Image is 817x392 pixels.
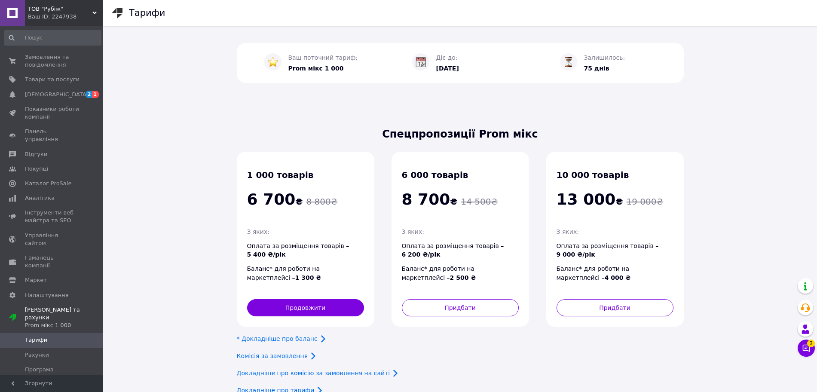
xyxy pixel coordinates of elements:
span: ₴ [247,196,303,207]
span: Prom мікс 1 000 [288,65,344,72]
span: ₴ [557,196,623,207]
span: З яких: [402,228,424,235]
span: Налаштування [25,291,69,299]
span: Аналітика [25,194,55,202]
span: Діє до: [436,54,458,61]
span: 9 000 ₴/рік [557,251,595,258]
span: 13 000 [557,190,616,208]
span: 6 200 ₴/рік [402,251,441,258]
h1: Тарифи [129,8,165,18]
img: :calendar: [416,57,426,67]
span: Ваш поточний тариф: [288,54,358,61]
span: 5 400 ₴/рік [247,251,286,258]
div: Prom мікс 1 000 [25,322,103,329]
a: Комісія за замовлення [237,352,308,359]
span: З яких: [247,228,269,235]
span: Покупці [25,165,48,173]
div: Ваш ID: 2247938 [28,13,103,21]
span: 1 [92,91,99,98]
span: Маркет [25,276,47,284]
button: Чат з покупцем3 [798,340,815,357]
span: 3 [807,340,815,347]
span: Управління сайтом [25,232,80,247]
span: ТОВ "Рубіж" [28,5,92,13]
span: Баланс* для роботи на маркетплейсі – [247,265,321,281]
span: ₴ [402,196,458,207]
span: Відгуки [25,150,47,158]
span: Баланс* для роботи на маркетплейсі – [557,265,631,281]
a: Докладніше про комісію за замовлення на сайті [237,370,390,377]
span: [PERSON_NAME] та рахунки [25,306,103,330]
span: 75 днів [584,65,609,72]
span: 14 500 ₴ [461,196,497,207]
span: 8 700 [402,190,450,208]
span: Оплата за розміщення товарів – [247,242,349,258]
span: Каталог ProSale [25,180,71,187]
span: 2 [86,91,92,98]
span: Інструменти веб-майстра та SEO [25,209,80,224]
span: 6 700 [247,190,296,208]
span: 4 000 ₴ [605,274,631,281]
span: Гаманець компанії [25,254,80,269]
span: Спецпропозиції Prom мікс [237,127,684,141]
span: 10 000 товарів [557,170,629,180]
img: :hourglass_flowing_sand: [563,57,574,67]
span: Оплата за розміщення товарів – [557,242,659,258]
span: Товари та послуги [25,76,80,83]
button: Придбати [557,299,673,316]
span: 1 000 товарів [247,170,314,180]
span: 2 500 ₴ [450,274,476,281]
span: Замовлення та повідомлення [25,53,80,69]
button: Продовжити [247,299,364,316]
span: Тарифи [25,336,47,344]
span: 8 800 ₴ [306,196,337,207]
span: 1 300 ₴ [295,274,321,281]
span: Баланс* для роботи на маркетплейсі – [402,265,476,281]
button: Придбати [402,299,519,316]
span: [DATE] [436,65,459,72]
input: Пошук [4,30,101,46]
span: Панель управління [25,128,80,143]
span: Рахунки [25,351,49,359]
img: :star: [268,57,278,67]
a: * Докладніше про баланс [237,335,318,342]
span: 19 000 ₴ [626,196,663,207]
span: З яких: [557,228,579,235]
span: 6 000 товарів [402,170,468,180]
span: Залишилось: [584,54,625,61]
span: Програма "Приведи друга" [25,366,80,381]
span: Оплата за розміщення товарів – [402,242,504,258]
span: Показники роботи компанії [25,105,80,121]
span: [DEMOGRAPHIC_DATA] [25,91,89,98]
